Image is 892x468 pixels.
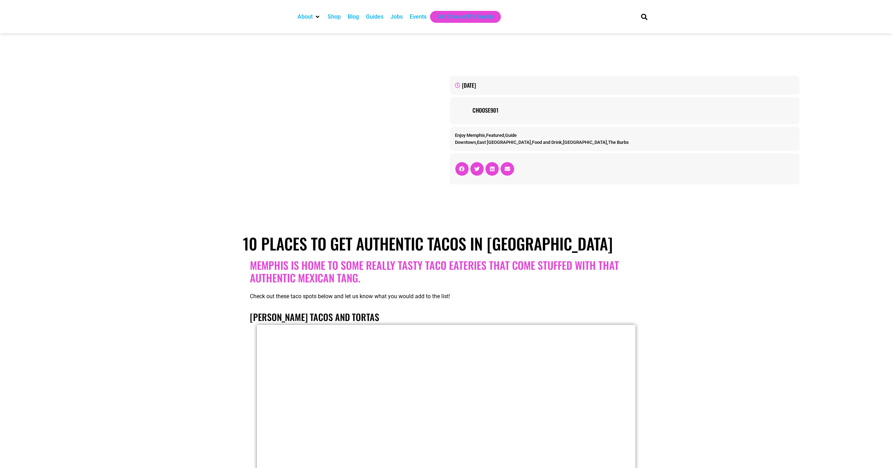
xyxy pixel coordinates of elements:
[328,13,341,21] a: Shop
[505,133,517,138] a: Guide
[455,140,629,145] span: , , , ,
[455,162,469,175] div: Share on facebook
[608,140,629,145] a: The Burbs
[455,102,469,116] img: Picture of Choose901
[486,133,504,138] a: Featured
[462,81,476,89] time: [DATE]
[243,234,649,253] h1: 10 Places To Get Authentic Tacos In [GEOGRAPHIC_DATA]
[437,13,494,21] a: Get Choose901 Emails
[563,140,607,145] a: [GEOGRAPHIC_DATA]
[366,13,383,21] a: Guides
[218,40,443,220] img: A plate of tacos and chips with guacamole and salsa in Memphis.
[250,310,379,324] a: [PERSON_NAME] tacos and tortas
[250,259,642,284] h2: Memphis is home to some really tasty taco eateries that come stuffed with that authentic Mexican ...
[532,140,562,145] a: Food and Drink
[250,292,642,301] p: Check out these taco spots below and let us know what you would add to the list!
[470,162,484,175] div: Share on twitter
[477,140,531,145] a: East [GEOGRAPHIC_DATA]
[485,162,499,175] div: Share on linkedin
[294,11,324,23] div: About
[410,13,427,21] a: Events
[639,11,650,22] div: Search
[472,106,794,114] a: Choose901
[348,13,359,21] a: Blog
[455,140,476,145] a: Downtown
[455,133,517,138] span: , ,
[294,11,629,23] nav: Main nav
[501,162,514,175] div: Share on email
[298,13,313,21] a: About
[390,13,403,21] a: Jobs
[455,133,485,138] a: Enjoy Memphis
